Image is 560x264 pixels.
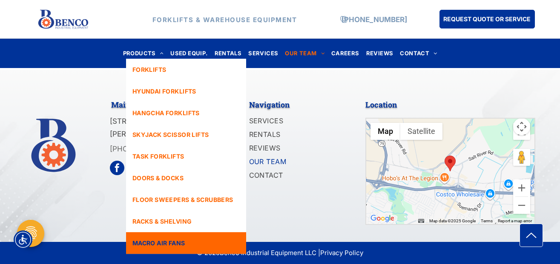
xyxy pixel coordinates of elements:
span: HYUNDAI FORKLIFTS [132,87,196,96]
span: DOORS & DOCKS [132,173,184,182]
span: [STREET_ADDRESS][PERSON_NAME] [110,117,179,139]
a: Open this area in Google Maps (opens a new window) [368,213,396,224]
span: Main Headquarters [111,99,181,110]
a: SKYJACK SCISSOR LIFTS [126,124,246,145]
a: CONTACT [249,169,341,183]
a: REVIEWS [363,48,397,59]
div: Accessibility Menu [14,230,32,249]
span: PRODUCTS [123,48,164,59]
a: [PHONE_NUMBER] [110,145,175,153]
span: Navigation [249,99,290,110]
button: Show satellite imagery [400,123,442,140]
a: CONTACT [396,48,440,59]
a: DOORS & DOCKS [126,167,246,189]
span: TASK FORKLIFTS [132,152,184,161]
a: RACKS & SHELVING [126,210,246,232]
strong: FORKLIFTS & WAREHOUSE EQUIPMENT [152,15,297,23]
img: Google [368,213,396,224]
span: REQUEST QUOTE OR SERVICE [443,11,531,27]
span: HANGCHA FORKLIFTS [132,108,200,117]
a: FLOOR SWEEPERS & SCRUBBERS [126,189,246,210]
a: Terms (opens in new tab) [481,219,493,223]
a: Privacy Policy [320,249,363,257]
a: SERVICES [249,115,341,128]
span: RACKS & SHELVING [132,217,192,226]
a: SERVICES [245,48,281,59]
span: FLOOR SWEEPERS & SCRUBBERS [132,195,233,204]
span: MACRO AIR FANS [132,238,185,247]
span: FORKLIFTS [132,65,167,74]
a: PRODUCTS [120,48,167,59]
a: USED EQUIP. [167,48,211,59]
a: facebook [110,161,124,175]
a: HYUNDAI FORKLIFTS [126,80,246,102]
a: REVIEWS [249,142,341,156]
span: Location [365,99,397,110]
a: CAREERS [328,48,363,59]
a: Report a map error [498,219,532,223]
a: TASK FORKLIFTS [126,145,246,167]
a: RENTALS [249,128,341,142]
a: FORKLIFTS [126,59,246,80]
button: Drag Pegman onto the map to open Street View [513,149,530,166]
a: OUR TEAM [281,48,328,59]
button: Keyboard shortcuts [418,218,424,224]
a: OUR TEAM [249,156,341,169]
span: Benco Industrial Equipment LLC | [220,249,363,257]
a: [PHONE_NUMBER] [342,15,407,23]
a: MACRO AIR FANS [126,232,246,254]
button: Map camera controls [513,118,530,135]
span: Map data ©2025 Google [429,219,476,223]
button: Zoom out [513,197,530,214]
button: Show street map [370,123,400,140]
a: RENTALS [211,48,245,59]
span: SKYJACK SCISSOR LIFTS [132,130,209,139]
a: REQUEST QUOTE OR SERVICE [439,10,535,28]
button: Zoom in [513,179,530,196]
a: HANGCHA FORKLIFTS [126,102,246,124]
